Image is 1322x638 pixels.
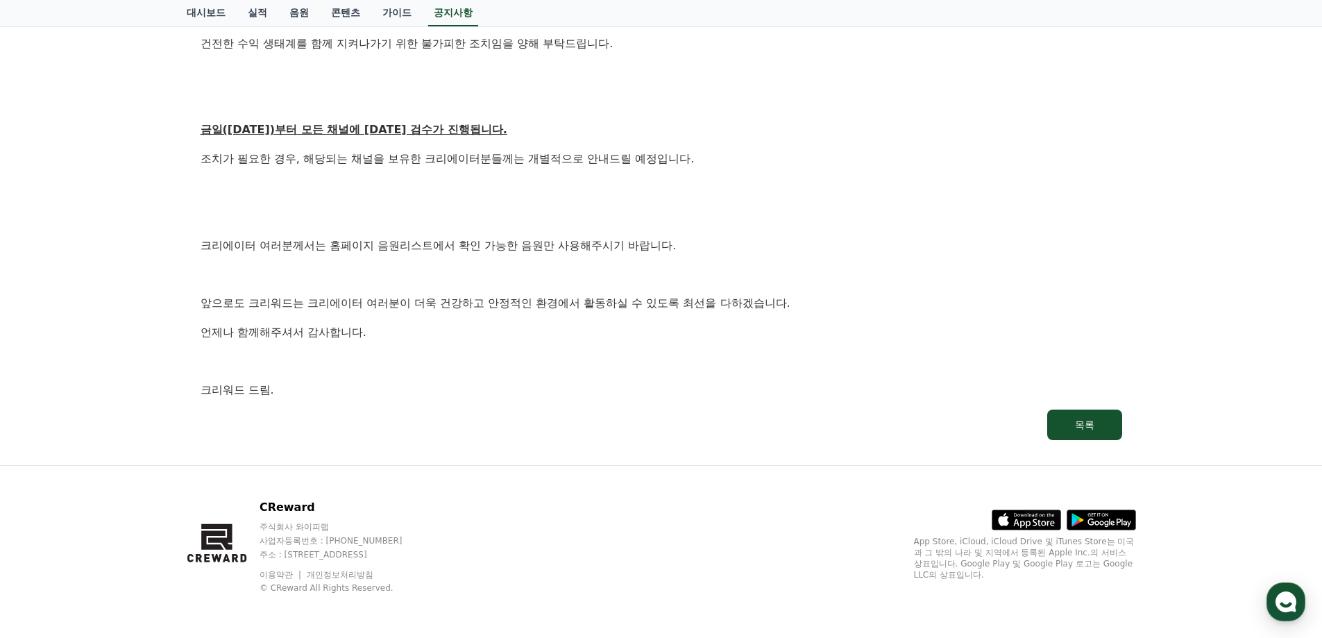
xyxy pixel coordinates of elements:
[260,535,429,546] p: 사업자등록번호 : [PHONE_NUMBER]
[214,461,231,472] span: 설정
[260,549,429,560] p: 주소 : [STREET_ADDRESS]
[1075,418,1094,432] div: 목록
[201,381,1122,399] p: 크리워드 드림.
[260,570,303,580] a: 이용약관
[92,440,179,475] a: 대화
[4,440,92,475] a: 홈
[201,35,1122,53] p: 건전한 수익 생태계를 함께 지켜나가기 위한 불가피한 조치임을 양해 부탁드립니다.
[260,582,429,594] p: © CReward All Rights Reserved.
[201,410,1122,440] a: 목록
[201,150,1122,168] p: 조치가 필요한 경우, 해당되는 채널을 보유한 크리에이터분들께는 개별적으로 안내드릴 예정입니다.
[307,570,373,580] a: 개인정보처리방침
[260,521,429,532] p: 주식회사 와이피랩
[44,461,52,472] span: 홈
[1047,410,1122,440] button: 목록
[201,294,1122,312] p: 앞으로도 크리워드는 크리에이터 여러분이 더욱 건강하고 안정적인 환경에서 활동하실 수 있도록 최선을 다하겠습니다.
[201,324,1122,342] p: 언제나 함께해주셔서 감사합니다.
[127,462,144,473] span: 대화
[914,536,1136,580] p: App Store, iCloud, iCloud Drive 및 iTunes Store는 미국과 그 밖의 나라 및 지역에서 등록된 Apple Inc.의 서비스 상표입니다. Goo...
[260,499,429,516] p: CReward
[179,440,266,475] a: 설정
[201,123,507,136] u: 금일([DATE])부터 모든 채널에 [DATE] 검수가 진행됩니다.
[201,237,1122,255] p: 크리에이터 여러분께서는 홈페이지 음원리스트에서 확인 가능한 음원만 사용해주시기 바랍니다.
